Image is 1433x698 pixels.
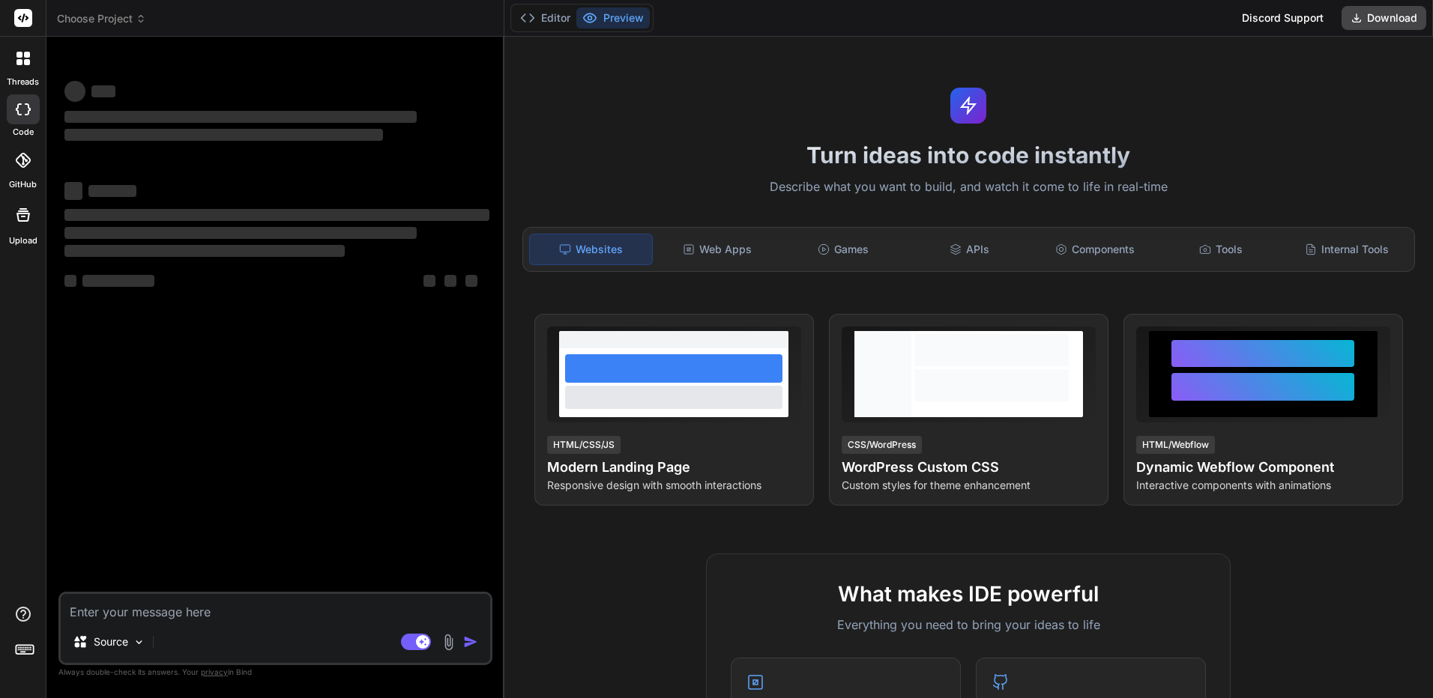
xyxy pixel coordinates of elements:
span: ‌ [465,275,477,287]
div: Components [1034,234,1156,265]
p: Everything you need to bring your ideas to life [731,616,1206,634]
span: ‌ [82,275,154,287]
div: Tools [1159,234,1282,265]
div: Websites [529,234,654,265]
span: ‌ [64,227,417,239]
span: ‌ [64,81,85,102]
span: ‌ [64,111,417,123]
div: CSS/WordPress [842,436,922,454]
h4: Modern Landing Page [547,457,801,478]
span: ‌ [64,275,76,287]
div: HTML/CSS/JS [547,436,621,454]
span: ‌ [423,275,435,287]
p: Custom styles for theme enhancement [842,478,1096,493]
label: code [13,126,34,139]
button: Preview [576,7,650,28]
h2: What makes IDE powerful [731,578,1206,610]
p: Describe what you want to build, and watch it come to life in real-time [513,177,1425,197]
h1: Turn ideas into code instantly [513,142,1425,169]
h4: WordPress Custom CSS [842,457,1096,478]
img: Pick Models [133,636,145,649]
div: Web Apps [656,234,779,265]
span: ‌ [91,85,115,97]
p: Interactive components with animations [1136,478,1390,493]
span: Choose Project [57,11,146,26]
label: Upload [9,234,37,247]
span: ‌ [64,182,82,200]
p: Responsive design with smooth interactions [547,478,801,493]
h4: Dynamic Webflow Component [1136,457,1390,478]
div: Internal Tools [1285,234,1408,265]
div: APIs [908,234,1031,265]
span: ‌ [88,185,136,197]
div: HTML/Webflow [1136,436,1215,454]
p: Source [94,634,128,649]
img: attachment [440,634,457,651]
button: Download [1342,6,1426,30]
label: threads [7,76,39,88]
p: Always double-check its answers. Your in Bind [58,665,492,679]
div: Discord Support [1233,6,1333,30]
label: GitHub [9,178,37,191]
div: Games [782,234,905,265]
span: ‌ [444,275,456,287]
img: icon [463,634,478,649]
span: ‌ [64,209,489,221]
span: ‌ [64,245,345,257]
span: ‌ [64,129,383,141]
button: Editor [514,7,576,28]
span: privacy [201,667,228,676]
